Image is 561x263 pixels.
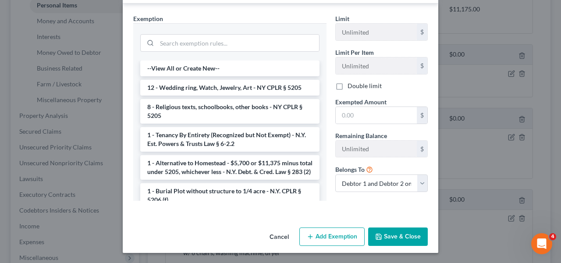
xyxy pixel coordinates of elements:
[133,15,163,22] span: Exemption
[335,131,387,140] label: Remaining Balance
[417,24,427,40] div: $
[140,155,320,180] li: 1 - Alternative to Homestead - $5,700 or $11,375 minus total under 5205, whichever less - N.Y. De...
[417,141,427,157] div: $
[368,227,428,246] button: Save & Close
[336,141,417,157] input: --
[335,166,365,173] span: Belongs To
[335,98,387,106] span: Exempted Amount
[336,24,417,40] input: --
[140,99,320,124] li: 8 - Religious texts, schoolbooks, other books - NY CPLR § 5205
[140,60,320,76] li: --View All or Create New--
[549,233,556,240] span: 4
[335,48,374,57] label: Limit Per Item
[336,107,417,124] input: 0.00
[140,183,320,208] li: 1 - Burial Plot without structure to 1/4 acre - N.Y. CPLR § 5206 (f)
[299,227,365,246] button: Add Exemption
[348,82,382,90] label: Double limit
[417,57,427,74] div: $
[417,107,427,124] div: $
[531,233,552,254] iframe: Intercom live chat
[336,57,417,74] input: --
[157,35,319,51] input: Search exemption rules...
[140,127,320,152] li: 1 - Tenancy By Entirety (Recognized but Not Exempt) - N.Y. Est. Powers & Trusts Law § 6-2.2
[335,15,349,22] span: Limit
[140,80,320,96] li: 12 - Wedding ring, Watch, Jewelry, Art - NY CPLR § 5205
[263,228,296,246] button: Cancel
